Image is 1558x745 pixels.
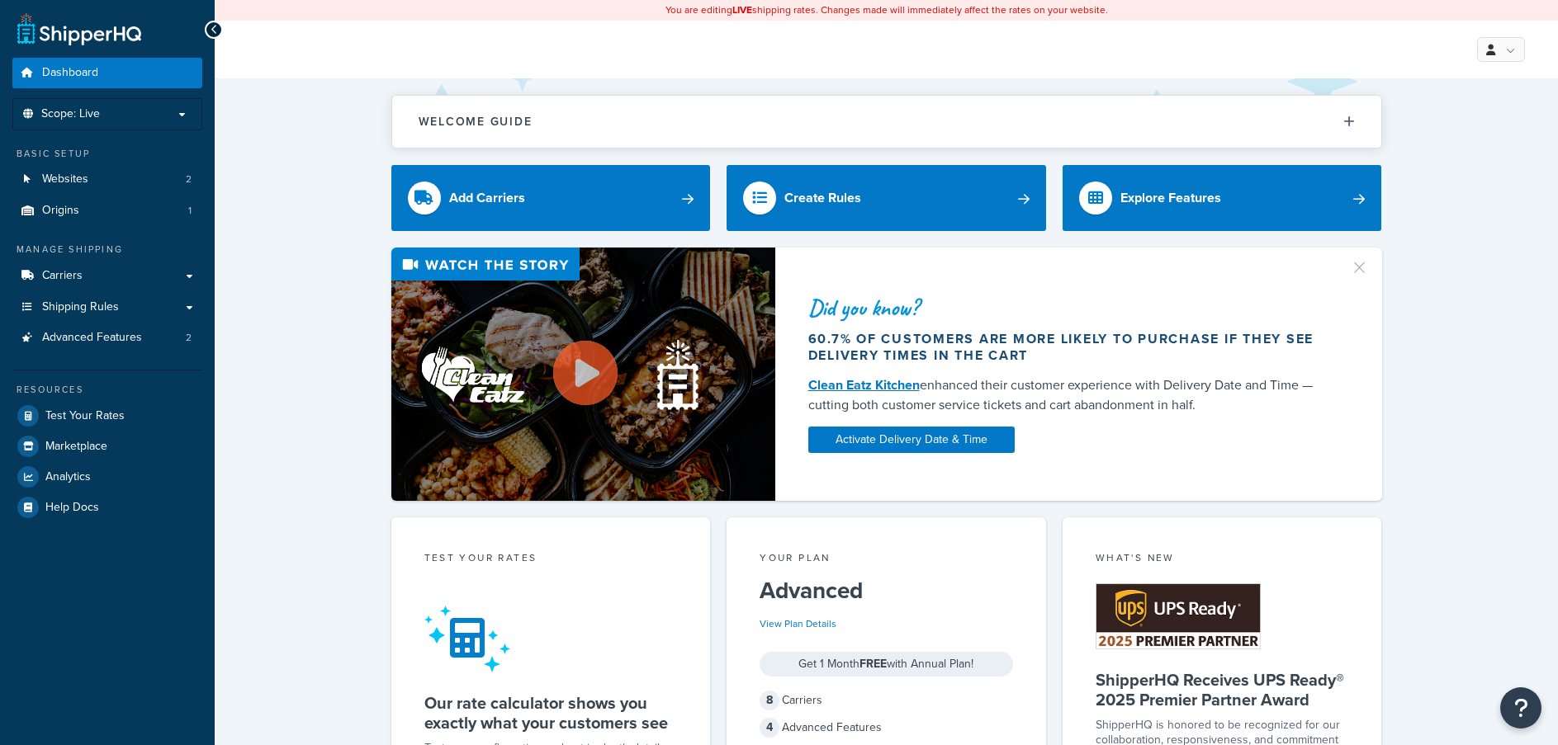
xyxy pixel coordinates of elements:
a: Help Docs [12,493,202,522]
strong: FREE [860,655,887,672]
b: LIVE [732,2,752,17]
span: 1 [188,204,192,218]
a: Origins1 [12,196,202,226]
a: Clean Eatz Kitchen [808,375,920,394]
a: Websites2 [12,164,202,195]
button: Open Resource Center [1500,687,1541,728]
button: Welcome Guide [392,96,1381,148]
div: Advanced Features [760,716,1013,739]
div: enhanced their customer experience with Delivery Date and Time — cutting both customer service ti... [808,375,1330,415]
li: Websites [12,164,202,195]
h2: Welcome Guide [419,116,533,128]
span: Help Docs [45,501,99,515]
a: Shipping Rules [12,292,202,323]
a: Analytics [12,462,202,492]
span: 8 [760,691,779,710]
div: Test your rates [424,550,678,569]
a: Create Rules [727,165,1046,231]
span: Scope: Live [41,107,100,121]
li: Origins [12,196,202,226]
span: Shipping Rules [42,300,119,314]
div: Basic Setup [12,147,202,161]
div: What's New [1096,550,1349,569]
h5: Our rate calculator shows you exactly what your customers see [424,693,678,733]
a: Carriers [12,261,202,291]
span: Dashboard [42,66,98,80]
a: View Plan Details [760,616,836,631]
span: Marketplace [45,440,107,454]
a: Activate Delivery Date & Time [808,427,1015,453]
div: Did you know? [808,296,1330,319]
div: 60.7% of customers are more likely to purchase if they see delivery times in the cart [808,331,1330,364]
a: Test Your Rates [12,401,202,431]
span: 2 [186,331,192,345]
a: Explore Features [1063,165,1382,231]
span: Test Your Rates [45,409,125,423]
div: Create Rules [784,186,861,210]
a: Add Carriers [391,165,711,231]
span: Carriers [42,269,83,283]
a: Dashboard [12,58,202,88]
div: Explore Features [1120,186,1221,210]
img: Video thumbnail [391,248,775,501]
div: Manage Shipping [12,243,202,257]
span: Advanced Features [42,331,142,345]
span: 4 [760,718,779,738]
a: Advanced Features2 [12,323,202,353]
span: Websites [42,172,88,186]
span: Origins [42,204,79,218]
span: 2 [186,172,192,186]
a: Marketplace [12,431,202,461]
div: Get 1 Month with Annual Plan! [760,652,1013,677]
h5: Advanced [760,578,1013,604]
div: Resources [12,383,202,397]
div: Add Carriers [449,186,525,210]
span: Analytics [45,470,91,484]
div: Your Plan [760,550,1013,569]
li: Advanced Features [12,323,202,353]
h5: ShipperHQ Receives UPS Ready® 2025 Premier Partner Award [1096,670,1349,710]
div: Carriers [760,689,1013,712]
